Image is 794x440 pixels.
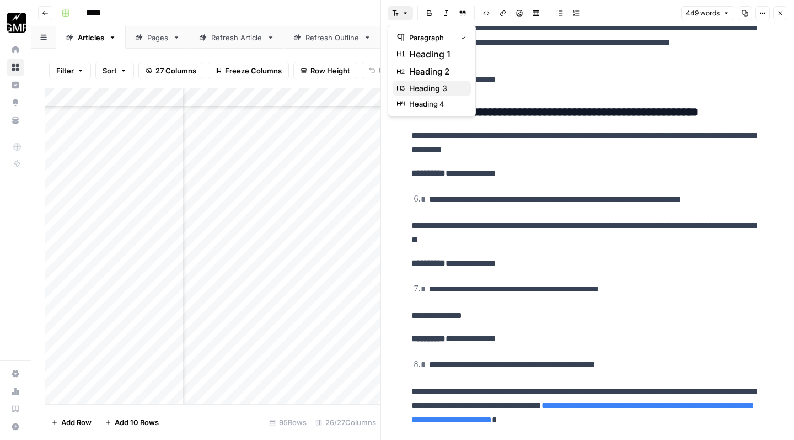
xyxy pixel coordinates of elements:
span: heading 4 [409,98,462,109]
a: Usage [7,383,24,400]
button: 27 Columns [138,62,203,79]
span: heading 2 [409,65,462,78]
span: heading 3 [409,83,462,94]
button: 449 words [681,6,734,20]
a: Learning Hub [7,400,24,418]
div: Articles [78,32,104,43]
a: Browse [7,59,24,76]
span: Row Height [310,65,350,76]
span: 27 Columns [155,65,196,76]
button: Row Height [293,62,357,79]
a: Insights [7,76,24,94]
div: Refresh Article [211,32,262,43]
button: Help + Support [7,418,24,436]
span: Add 10 Rows [115,417,159,428]
button: Filter [49,62,91,79]
a: Articles [56,26,126,49]
div: Pages [147,32,168,43]
a: Opportunities [7,94,24,112]
a: Pages [126,26,190,49]
span: paragraph [409,32,452,43]
span: heading 1 [409,47,462,61]
a: Your Data [7,112,24,129]
div: 26/27 Columns [311,414,380,431]
button: Sort [95,62,134,79]
div: 95 Rows [265,414,311,431]
img: Growth Marketing Pro Logo [7,13,26,33]
span: Freeze Columns [225,65,282,76]
button: Add 10 Rows [98,414,165,431]
span: Filter [56,65,74,76]
div: Refresh Outline [305,32,359,43]
a: Refresh Outline [284,26,380,49]
button: Add Row [45,414,98,431]
a: Refresh Article [190,26,284,49]
button: Freeze Columns [208,62,289,79]
span: Sort [103,65,117,76]
a: Home [7,41,24,59]
span: 449 words [686,8,720,18]
button: Workspace: Growth Marketing Pro [7,9,24,36]
span: Add Row [61,417,92,428]
a: Settings [7,365,24,383]
button: Undo [362,62,405,79]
